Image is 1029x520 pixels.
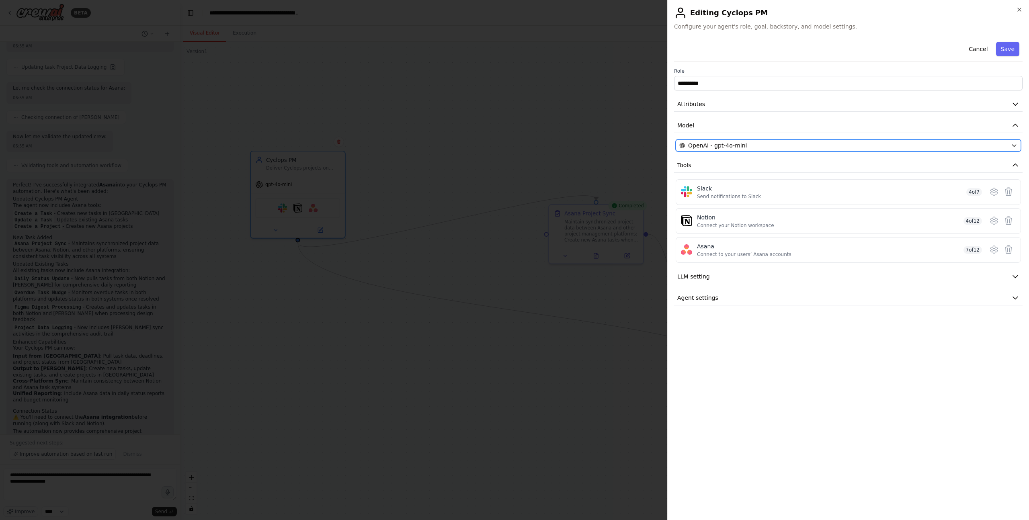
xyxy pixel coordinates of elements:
[674,158,1023,173] button: Tools
[674,23,1023,31] span: Configure your agent's role, goal, backstory, and model settings.
[677,100,705,108] span: Attributes
[674,97,1023,112] button: Attributes
[681,215,692,226] img: Notion
[688,141,747,149] span: OpenAI - gpt-4o-mini
[677,272,710,280] span: LLM setting
[677,294,718,302] span: Agent settings
[697,222,774,229] div: Connect your Notion workspace
[681,186,692,197] img: Slack
[963,246,982,254] span: 7 of 12
[964,42,992,56] button: Cancel
[1001,213,1016,228] button: Delete tool
[697,184,761,192] div: Slack
[674,6,1023,19] h2: Editing Cyclops PM
[987,184,1001,199] button: Configure tool
[681,244,692,255] img: Asana
[674,118,1023,133] button: Model
[1001,184,1016,199] button: Delete tool
[674,291,1023,305] button: Agent settings
[966,188,982,196] span: 4 of 7
[963,217,982,225] span: 4 of 12
[697,251,791,258] div: Connect to your users’ Asana accounts
[697,193,761,200] div: Send notifications to Slack
[677,121,694,129] span: Model
[677,161,691,169] span: Tools
[987,213,1001,228] button: Configure tool
[697,213,774,221] div: Notion
[674,269,1023,284] button: LLM setting
[1001,242,1016,257] button: Delete tool
[676,139,1021,151] button: OpenAI - gpt-4o-mini
[674,68,1023,74] label: Role
[996,42,1019,56] button: Save
[987,242,1001,257] button: Configure tool
[697,242,791,250] div: Asana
